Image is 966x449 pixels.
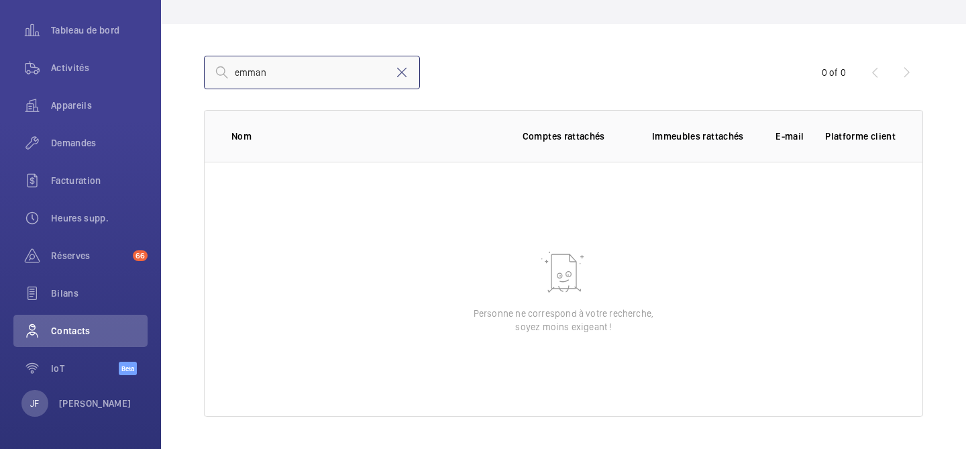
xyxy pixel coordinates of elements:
p: Personne ne correspond à votre recherche, soyez moins exigeant ! [474,307,653,334]
span: 66 [133,250,148,261]
span: Heures supp. [51,211,148,225]
span: Activités [51,61,148,74]
span: Bilans [51,287,148,300]
div: 0 of 0 [822,66,846,79]
p: E-mail [775,130,804,143]
p: JF [30,397,39,410]
p: Immeubles rattachés [652,130,744,143]
span: Contacts [51,324,148,338]
p: Nom [231,130,486,143]
p: Platforme client [825,130,896,143]
span: IoT [51,362,119,375]
span: Beta [119,362,137,375]
span: Appareils [51,99,148,112]
p: [PERSON_NAME] [59,397,131,410]
p: Comptes rattachés [523,130,605,143]
span: Demandes [51,136,148,150]
span: Tableau de bord [51,23,148,37]
span: Facturation [51,174,148,187]
input: Recherche par nom, prénom, mail ou client [204,56,420,89]
span: Réserves [51,249,127,262]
